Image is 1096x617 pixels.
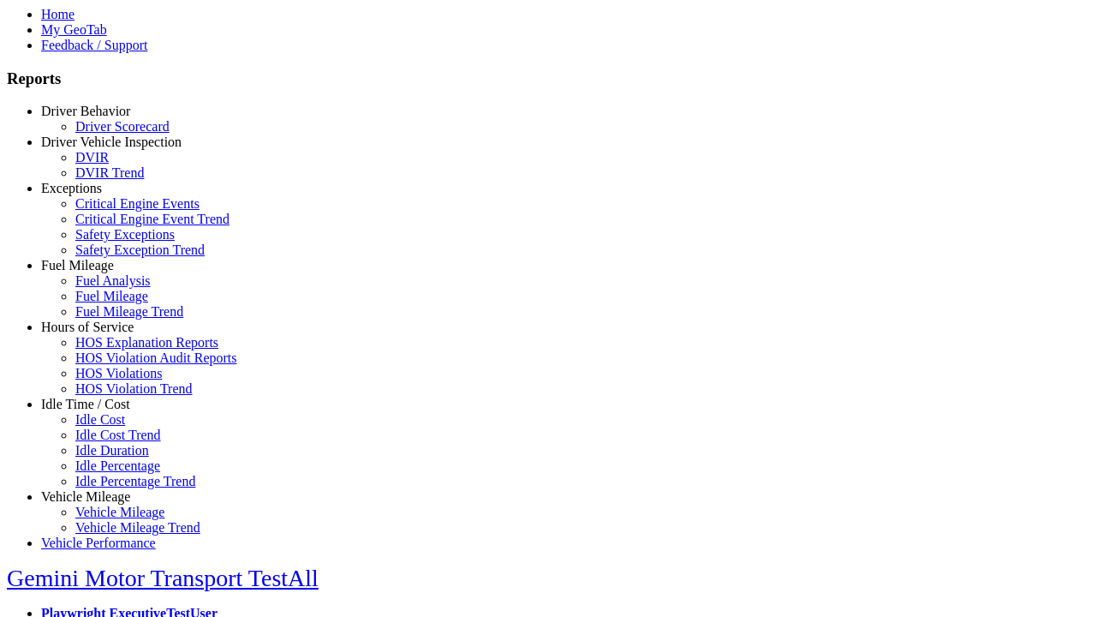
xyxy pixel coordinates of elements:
a: Idle Percentage [75,458,160,473]
a: Idle Cost Trend [75,428,161,442]
a: Vehicle Mileage [41,489,130,504]
a: Gemini Motor Transport TestAll [7,565,319,591]
a: HOS Violations [75,366,162,380]
a: Fuel Mileage [41,258,114,273]
a: HOS Explanation Reports [75,335,218,350]
a: Idle Duration [75,443,149,458]
a: HOS Violation Trend [75,381,193,396]
a: Idle Cost [75,412,125,427]
a: Vehicle Mileage Trend [75,520,200,535]
a: Fuel Mileage [75,289,148,303]
h3: Reports [7,69,1089,88]
a: Critical Engine Events [75,196,200,211]
a: Exceptions [41,181,102,195]
a: Idle Percentage Trend [75,474,195,488]
a: HOS Violation Audit Reports [75,350,237,365]
a: Hours of Service [41,320,134,334]
a: Home [41,7,74,21]
a: Critical Engine Event Trend [75,212,229,226]
a: Driver Vehicle Inspection [41,135,182,149]
a: DVIR Trend [75,165,144,180]
a: Fuel Mileage Trend [75,304,183,319]
a: Driver Behavior [41,104,130,118]
a: Fuel Analysis [75,273,151,288]
a: DVIR [75,150,109,165]
a: Feedback / Support [41,38,147,52]
a: Vehicle Performance [41,536,156,550]
a: Vehicle Mileage [75,505,164,519]
a: Safety Exceptions [75,227,175,242]
a: Idle Time / Cost [41,397,130,411]
a: Safety Exception Trend [75,243,205,257]
a: Driver Scorecard [75,119,170,134]
a: My GeoTab [41,22,107,37]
